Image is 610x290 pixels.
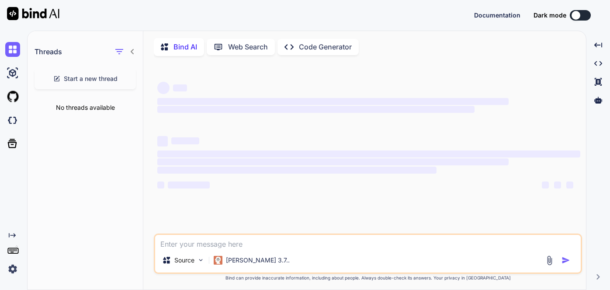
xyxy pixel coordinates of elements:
img: ai-studio [5,66,20,80]
p: Code Generator [299,43,352,51]
span: ‌ [542,182,549,189]
span: ‌ [554,182,561,189]
img: darkCloudIdeIcon [5,113,20,128]
img: icon [561,256,570,265]
span: ‌ [157,167,437,174]
span: ‌ [157,182,164,189]
img: githubLight [5,89,20,104]
img: Bind AI [7,7,59,20]
p: Source [174,256,194,265]
span: ‌ [157,158,508,165]
span: ‌ [157,98,508,105]
img: chat [5,42,20,57]
span: Documentation [474,11,520,19]
img: Pick Models [197,256,204,264]
span: ‌ [157,136,168,147]
p: [PERSON_NAME] 3.7.. [226,256,290,265]
span: ‌ [173,84,187,91]
p: Bind AI [173,43,197,51]
span: ‌ [157,106,475,113]
img: attachment [544,255,555,266]
span: ‌ [171,137,199,144]
span: Start a new thread [64,74,118,83]
span: ‌ [157,150,580,157]
p: Web Search [228,43,268,51]
img: Claude 3.7 Sonnet (Anthropic) [214,256,222,265]
button: Documentation [474,12,520,19]
p: Bind can provide inaccurate information, including about people. Always double-check its answers.... [154,276,582,281]
div: No threads available [28,96,143,119]
img: settings [5,262,20,276]
span: ‌ [566,182,573,189]
span: Dark mode [534,11,566,20]
span: ‌ [157,82,170,94]
span: ‌ [168,182,210,189]
h1: Threads [35,46,62,57]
